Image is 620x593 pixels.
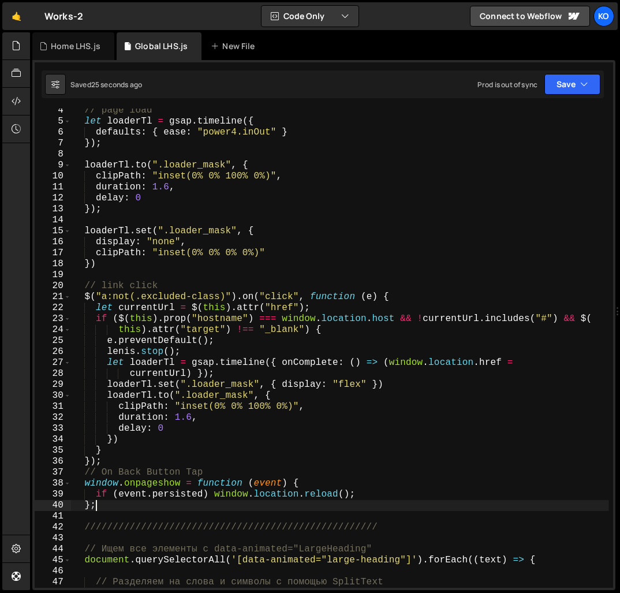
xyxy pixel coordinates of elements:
[35,566,71,577] div: 46
[35,259,71,270] div: 18
[35,160,71,171] div: 9
[35,292,71,303] div: 21
[262,6,358,27] button: Code Only
[51,40,100,52] div: Home LHS.js
[35,105,71,116] div: 4
[35,456,71,467] div: 36
[35,138,71,149] div: 7
[35,116,71,127] div: 5
[35,478,71,489] div: 38
[35,390,71,401] div: 30
[593,6,614,27] a: Ko
[35,281,71,292] div: 20
[35,314,71,325] div: 23
[35,182,71,193] div: 11
[35,368,71,379] div: 28
[35,522,71,533] div: 42
[35,489,71,500] div: 39
[70,80,142,89] div: Saved
[35,500,71,511] div: 40
[35,335,71,346] div: 25
[91,80,142,89] div: 25 seconds ago
[35,237,71,248] div: 16
[35,434,71,445] div: 34
[35,401,71,412] div: 31
[35,544,71,555] div: 44
[35,577,71,588] div: 47
[135,40,188,52] div: Global LHS.js
[35,270,71,281] div: 19
[35,171,71,182] div: 10
[35,445,71,456] div: 35
[35,226,71,237] div: 15
[35,149,71,160] div: 8
[2,2,31,30] a: 🤙
[35,412,71,423] div: 32
[35,423,71,434] div: 33
[35,215,71,226] div: 14
[35,127,71,138] div: 6
[35,533,71,544] div: 43
[35,379,71,390] div: 29
[544,74,600,95] button: Save
[211,40,259,52] div: New File
[35,467,71,478] div: 37
[35,555,71,566] div: 45
[35,511,71,522] div: 41
[35,325,71,335] div: 24
[35,193,71,204] div: 12
[35,248,71,259] div: 17
[35,346,71,357] div: 26
[477,80,537,89] div: Prod is out of sync
[35,303,71,314] div: 22
[35,204,71,215] div: 13
[44,9,83,23] div: Works-2
[470,6,590,27] a: Connect to Webflow
[35,357,71,368] div: 27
